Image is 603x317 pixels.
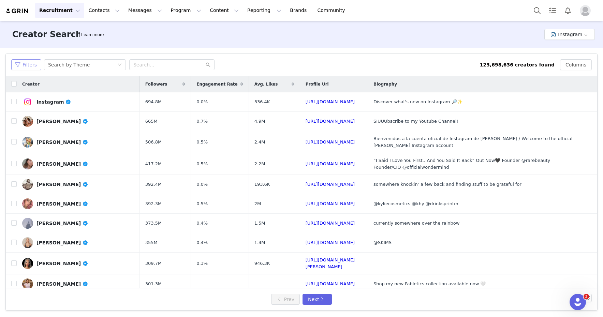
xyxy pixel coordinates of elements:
button: Reporting [243,3,285,18]
a: [PERSON_NAME] [22,198,134,209]
a: [PERSON_NAME] [22,278,134,289]
span: Bienvenidos a la cuenta oficial de Instagram de [PERSON_NAME] / Welcome to the official [PERSON_N... [373,136,572,148]
button: Search [530,3,545,18]
span: Avg. Likes [254,81,278,87]
div: [PERSON_NAME] [36,161,88,167]
img: v2 [22,137,33,148]
span: 946.3K [254,260,270,267]
button: Instagram [544,29,595,40]
a: [PERSON_NAME] [22,237,134,248]
span: SIUUUbscribe to my Youtube Channel! [373,119,458,124]
img: v2 [22,237,33,248]
img: grin logo [5,8,29,14]
a: [PERSON_NAME] [22,137,134,148]
span: Engagement Rate [196,81,237,87]
span: 0.0% [196,181,208,188]
h3: Creator Search [12,28,82,41]
div: [PERSON_NAME] [36,261,88,266]
button: Messages [124,3,166,18]
span: 0.5% [196,200,208,207]
span: 373.5M [145,220,162,227]
span: 0.0% [196,99,208,105]
button: Columns [560,59,592,70]
span: 1.5M [254,220,265,227]
img: v2 [22,158,33,169]
img: v2 [22,96,33,107]
a: [PERSON_NAME] [22,158,134,169]
button: Contacts [85,3,124,18]
button: Profile [576,5,598,16]
img: placeholder-profile.jpg [580,5,591,16]
a: [URL][DOMAIN_NAME] [306,281,355,286]
span: 506.8M [145,139,162,146]
button: Next [303,294,332,305]
span: currently somewhere over the rainbow [373,221,459,226]
a: [PERSON_NAME] [22,179,134,190]
span: @kyliecosmetics @khy @drinksprinter [373,201,459,206]
div: [PERSON_NAME] [36,201,88,207]
a: [PERSON_NAME] [22,116,134,127]
span: @SKIMS [373,240,392,245]
span: 417.2M [145,161,162,167]
span: Profile Url [306,81,329,87]
span: 2.2M [254,161,265,167]
span: 2.4M [254,139,265,146]
span: 1.4M [254,239,265,246]
a: [URL][DOMAIN_NAME] [306,182,355,187]
a: [URL][DOMAIN_NAME] [306,221,355,226]
img: v2 [22,116,33,127]
a: [PERSON_NAME] [22,258,134,269]
div: [PERSON_NAME] [36,281,88,287]
button: Recruitment [35,3,84,18]
a: [URL][DOMAIN_NAME] [306,161,355,166]
a: [PERSON_NAME] [22,218,134,229]
span: 336.4K [254,99,270,105]
img: v2 [22,179,33,190]
a: Instagram [22,96,134,107]
span: Discover what's new on Instagram 🔎✨ [373,99,462,104]
span: 0.4% [196,220,208,227]
span: 0.5% [196,139,208,146]
div: [PERSON_NAME] [36,182,88,187]
span: 301.3M [145,281,162,287]
a: [URL][DOMAIN_NAME] [306,99,355,104]
img: v2 [22,218,33,229]
span: 392.3M [145,200,162,207]
div: [PERSON_NAME] [36,240,88,245]
span: 4.9M [254,118,265,125]
a: [URL][DOMAIN_NAME] [306,201,355,206]
img: v2 [22,258,33,269]
span: 309.7M [145,260,162,267]
span: 665M [145,118,158,125]
img: v2 [22,198,33,209]
span: 0.4% [196,239,208,246]
a: [URL][DOMAIN_NAME] [306,119,355,124]
img: v2 [22,278,33,289]
span: 193.6K [254,181,270,188]
button: Content [206,3,243,18]
span: Biography [373,81,397,87]
input: Search... [129,59,215,70]
i: icon: search [206,62,210,67]
a: [URL][DOMAIN_NAME] [306,139,355,145]
button: Notifications [560,3,575,18]
a: Brands [286,3,313,18]
a: [URL][DOMAIN_NAME] [306,240,355,245]
div: Instagram [36,99,71,105]
iframe: Intercom live chat [570,294,586,310]
a: Community [313,3,352,18]
i: icon: down [118,63,122,67]
span: 0.5% [196,161,208,167]
span: 2M [254,200,261,207]
span: “I Said I Love You First…And You Said It Back” Out Now🖤 Founder @rarebeauty Founder/CIO @official... [373,158,550,170]
span: 392.4M [145,181,162,188]
button: Program [166,3,205,18]
button: Filters [11,59,41,70]
button: Prev [271,294,300,305]
div: Search by Theme [48,60,90,70]
div: [PERSON_NAME] [36,221,88,226]
span: 0.3% [196,260,208,267]
div: [PERSON_NAME] [36,139,88,145]
div: 123,698,636 creators found [480,61,555,69]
